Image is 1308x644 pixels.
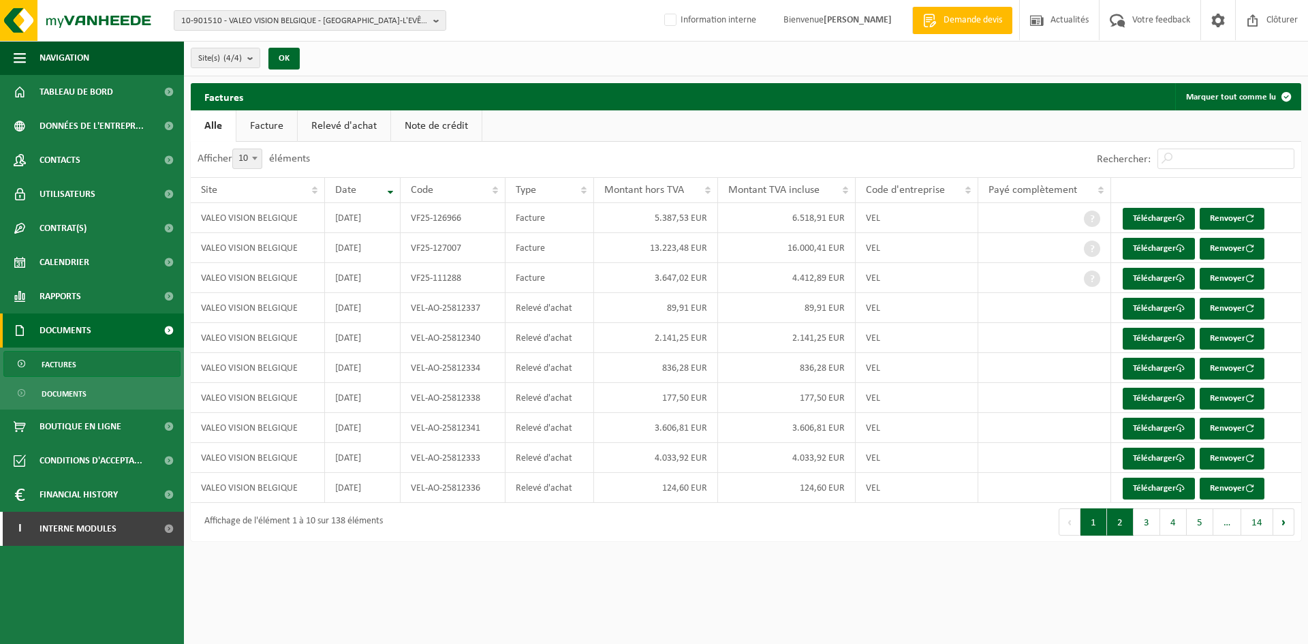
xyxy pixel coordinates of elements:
[401,233,505,263] td: VF25-127007
[856,413,978,443] td: VEL
[1200,208,1264,230] button: Renvoyer
[325,323,401,353] td: [DATE]
[912,7,1012,34] a: Demande devis
[856,443,978,473] td: VEL
[401,383,505,413] td: VEL-AO-25812338
[298,110,390,142] a: Relevé d'achat
[1200,238,1264,260] button: Renvoyer
[401,353,505,383] td: VEL-AO-25812334
[191,110,236,142] a: Alle
[856,383,978,413] td: VEL
[594,443,718,473] td: 4.033,92 EUR
[505,473,594,503] td: Relevé d'achat
[325,233,401,263] td: [DATE]
[988,185,1077,196] span: Payé complètement
[40,41,89,75] span: Navigation
[411,185,433,196] span: Code
[1123,418,1195,440] a: Télécharger
[1200,418,1264,440] button: Renvoyer
[1107,508,1134,536] button: 2
[401,443,505,473] td: VEL-AO-25812333
[1123,298,1195,320] a: Télécharger
[594,353,718,383] td: 836,28 EUR
[516,185,536,196] span: Type
[1241,508,1273,536] button: 14
[1123,478,1195,500] a: Télécharger
[1273,508,1294,536] button: Next
[335,185,356,196] span: Date
[325,263,401,293] td: [DATE]
[401,413,505,443] td: VEL-AO-25812341
[594,233,718,263] td: 13.223,48 EUR
[1123,358,1195,380] a: Télécharger
[174,10,446,31] button: 10-901510 - VALEO VISION BELGIQUE - [GEOGRAPHIC_DATA]-L'EVÊQUE
[856,293,978,323] td: VEL
[325,413,401,443] td: [DATE]
[401,473,505,503] td: VEL-AO-25812336
[718,293,856,323] td: 89,91 EUR
[401,263,505,293] td: VF25-111288
[1123,388,1195,410] a: Télécharger
[42,352,76,378] span: Factures
[718,383,856,413] td: 177,50 EUR
[40,109,144,143] span: Données de l'entrepr...
[505,233,594,263] td: Facture
[3,380,181,406] a: Documents
[401,203,505,233] td: VF25-126966
[1059,508,1080,536] button: Previous
[1200,358,1264,380] button: Renvoyer
[191,293,325,323] td: VALEO VISION BELGIQUE
[1080,508,1107,536] button: 1
[718,263,856,293] td: 4.412,89 EUR
[232,149,262,169] span: 10
[391,110,482,142] a: Note de crédit
[40,245,89,279] span: Calendrier
[505,443,594,473] td: Relevé d'achat
[191,48,260,68] button: Site(s)(4/4)
[718,353,856,383] td: 836,28 EUR
[728,185,820,196] span: Montant TVA incluse
[191,233,325,263] td: VALEO VISION BELGIQUE
[505,353,594,383] td: Relevé d'achat
[40,143,80,177] span: Contacts
[325,473,401,503] td: [DATE]
[325,293,401,323] td: [DATE]
[191,383,325,413] td: VALEO VISION BELGIQUE
[401,323,505,353] td: VEL-AO-25812340
[594,263,718,293] td: 3.647,02 EUR
[40,75,113,109] span: Tableau de bord
[40,177,95,211] span: Utilisateurs
[268,48,300,70] button: OK
[856,263,978,293] td: VEL
[233,149,262,168] span: 10
[1123,268,1195,290] a: Télécharger
[718,203,856,233] td: 6.518,91 EUR
[40,410,121,444] span: Boutique en ligne
[1160,508,1187,536] button: 4
[594,293,718,323] td: 89,91 EUR
[661,10,756,31] label: Information interne
[325,443,401,473] td: [DATE]
[594,473,718,503] td: 124,60 EUR
[191,413,325,443] td: VALEO VISION BELGIQUE
[236,110,297,142] a: Facture
[1187,508,1213,536] button: 5
[1097,154,1151,165] label: Rechercher:
[198,48,242,69] span: Site(s)
[325,353,401,383] td: [DATE]
[191,203,325,233] td: VALEO VISION BELGIQUE
[191,323,325,353] td: VALEO VISION BELGIQUE
[718,443,856,473] td: 4.033,92 EUR
[14,512,26,546] span: I
[40,313,91,348] span: Documents
[3,351,181,377] a: Factures
[1175,83,1300,110] button: Marquer tout comme lu
[40,512,116,546] span: Interne modules
[198,153,310,164] label: Afficher éléments
[505,413,594,443] td: Relevé d'achat
[1134,508,1160,536] button: 3
[718,323,856,353] td: 2.141,25 EUR
[40,279,81,313] span: Rapports
[856,473,978,503] td: VEL
[181,11,428,31] span: 10-901510 - VALEO VISION BELGIQUE - [GEOGRAPHIC_DATA]-L'EVÊQUE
